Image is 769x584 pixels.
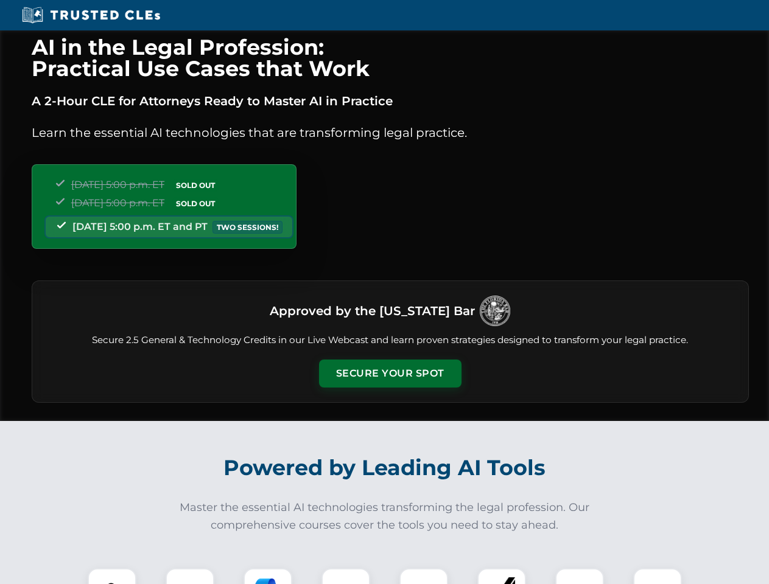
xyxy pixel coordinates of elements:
img: Trusted CLEs [18,6,164,24]
span: [DATE] 5:00 p.m. ET [71,179,164,190]
button: Secure Your Spot [319,360,462,388]
h2: Powered by Leading AI Tools [47,447,722,489]
span: SOLD OUT [172,179,219,192]
p: Master the essential AI technologies transforming the legal profession. Our comprehensive courses... [172,499,598,534]
span: [DATE] 5:00 p.m. ET [71,197,164,209]
p: A 2-Hour CLE for Attorneys Ready to Master AI in Practice [32,91,749,111]
h3: Approved by the [US_STATE] Bar [270,300,475,322]
h1: AI in the Legal Profession: Practical Use Cases that Work [32,36,749,79]
img: Logo [480,296,510,326]
p: Secure 2.5 General & Technology Credits in our Live Webcast and learn proven strategies designed ... [47,333,734,347]
span: SOLD OUT [172,197,219,210]
p: Learn the essential AI technologies that are transforming legal practice. [32,123,749,142]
